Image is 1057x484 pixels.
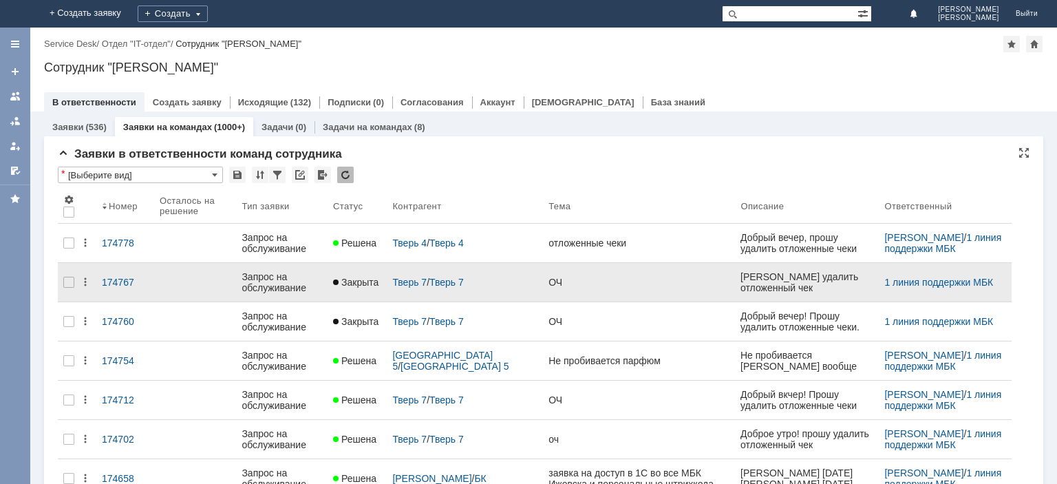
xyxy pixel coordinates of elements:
[154,189,236,224] th: Осталось на решение
[532,97,634,107] a: [DEMOGRAPHIC_DATA]
[261,122,293,132] a: Задачи
[392,350,537,372] div: /
[58,147,342,160] span: Заявки в ответственности команд сотрудника
[884,389,1006,411] div: /
[28,211,110,260] span: Продажи товаров (Склад, Товар (основной)) - по часам
[401,361,509,372] a: [GEOGRAPHIC_DATA] 5
[242,232,322,254] div: Запрос на обслуживание
[236,302,328,341] a: Запрос на обслуживание
[102,355,149,366] div: 174754
[392,473,471,484] a: [PERSON_NAME]
[333,277,378,288] span: Закрыта
[373,97,384,107] div: (0)
[242,201,289,211] div: Тип заявки
[102,39,171,49] a: Отдел "IT-отдел"
[938,14,999,22] span: [PERSON_NAME]
[392,473,537,484] div: /
[548,238,729,249] div: отложенные чеки
[28,401,126,425] span: Текущие продажи на ККМ
[333,316,378,327] span: Закрыта
[52,97,136,107] a: В ответственности
[392,434,427,445] a: Тверь 7
[109,201,138,211] div: Номер
[323,122,412,132] a: Задачи на командах
[548,316,729,327] div: ОЧ
[52,122,83,132] a: Заявки
[879,189,1012,224] th: Ответственный
[80,355,91,366] div: Действия
[236,381,328,419] a: Запрос на обслуживание
[102,277,149,288] div: 174767
[242,271,322,293] div: Запрос на обслуживание
[102,434,149,445] div: 174702
[392,316,427,327] a: Тверь 7
[6,427,17,439] span: 10
[392,238,427,249] a: Тверь 4
[548,277,729,288] div: ОЧ
[80,394,91,406] div: Действия
[242,428,322,450] div: Запрос на обслуживание
[153,97,222,107] a: Создать заявку
[4,85,26,107] a: Заявки на командах
[333,473,376,484] span: Решена
[175,39,301,49] div: Сотрудник "[PERSON_NAME]"
[61,169,65,178] div: Настройки списка отличаются от сохраненных в виде
[392,277,427,288] a: Тверь 7
[392,238,537,249] div: /
[543,308,735,335] a: ОЧ
[543,347,735,375] a: Не пробивается парфюм
[392,350,495,372] a: [GEOGRAPHIC_DATA] 5
[884,428,1006,450] div: /
[884,428,963,439] a: [PERSON_NAME]
[123,122,212,132] a: Заявки на командах
[884,316,993,327] a: 1 линия поддержки МБК
[214,122,245,132] div: (1000+)
[6,299,11,311] span: 5
[96,189,154,224] th: Номер
[138,6,208,22] div: Создать
[96,229,154,257] a: 174778
[392,394,427,406] a: Тверь 7
[884,389,963,400] a: [PERSON_NAME]
[96,308,154,335] a: 174760
[392,277,537,288] div: /
[63,194,74,205] span: Настройки
[236,341,328,380] a: Запрос на обслуживание
[102,238,149,249] div: 174778
[740,201,784,211] div: Описание
[45,198,121,209] span: 1,015+2 руб.)*1,2
[102,316,149,327] div: 174760
[392,316,537,327] div: /
[938,6,999,14] span: [PERSON_NAME]
[884,350,963,361] a: [PERSON_NAME]
[80,473,91,484] div: Действия
[28,149,111,210] span: Отчеты отделов о розничных продажах с возможностью редактирования
[392,434,537,445] div: /
[80,277,91,288] div: Действия
[884,201,952,211] div: Ответственный
[884,232,1004,254] a: 1 линия поддержки МБК
[884,277,993,288] a: 1 линия поддержки МБК
[295,122,306,132] div: (0)
[548,394,729,406] div: ОЧ
[6,388,11,400] span: 8
[543,425,735,453] a: оч
[333,355,376,366] span: Решена
[333,201,363,211] div: Статус
[884,232,1006,254] div: /
[884,350,1004,372] a: 1 линия поддержки МБК
[328,97,371,107] a: Подписки
[28,388,71,400] span: Продажи
[392,201,441,211] div: Контрагент
[548,201,570,211] div: Тема
[6,262,11,273] span: 4
[96,347,154,375] a: 174754
[884,350,1006,372] div: /
[269,167,286,183] div: Фильтрация...
[328,229,387,257] a: Решена
[236,263,328,302] a: Запрос на обслуживание
[96,386,154,414] a: 174712
[429,238,464,249] a: Тверь 4
[474,473,486,484] a: БК
[429,394,464,406] a: Тверь 7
